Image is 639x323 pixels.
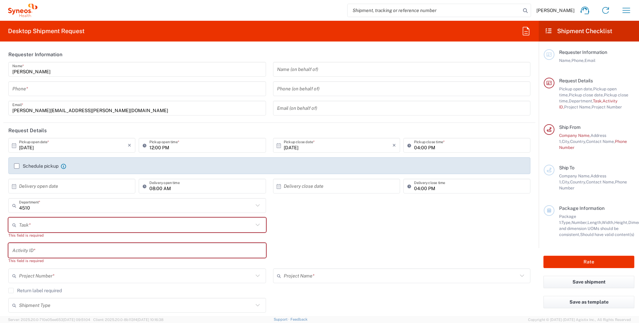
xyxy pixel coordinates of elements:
[562,179,570,184] span: City,
[569,92,604,97] span: Pickup close date,
[93,318,163,322] span: Client: 2025.20.0-8b113f4
[543,256,634,268] button: Rate
[559,214,576,225] span: Package 1:
[580,232,634,237] span: Should have valid content(s)
[8,288,62,293] label: Return label required
[564,104,592,109] span: Project Name,
[571,220,588,225] span: Number,
[586,179,615,184] span: Contact Name,
[290,317,307,321] a: Feedback
[392,140,396,151] i: ×
[559,206,605,211] span: Package Information
[348,4,521,17] input: Shipment, tracking or reference number
[128,140,131,151] i: ×
[569,98,593,103] span: Department,
[593,98,603,103] span: Task,
[8,258,266,264] div: This field is required
[602,220,614,225] span: Width,
[562,139,570,144] span: City,
[536,7,574,13] span: [PERSON_NAME]
[561,220,571,225] span: Type,
[543,276,634,288] button: Save shipment
[543,296,634,308] button: Save as template
[559,86,593,91] span: Pickup open date,
[570,179,586,184] span: Country,
[559,125,581,130] span: Ship From
[528,317,631,323] span: Copyright © [DATE]-[DATE] Agistix Inc., All Rights Reserved
[559,173,591,178] span: Company Name,
[585,58,596,63] span: Email
[8,318,90,322] span: Server: 2025.20.0-710e05ee653
[586,139,615,144] span: Contact Name,
[8,232,266,238] div: This field is required
[571,58,585,63] span: Phone,
[592,104,622,109] span: Project Number
[588,220,602,225] span: Length,
[559,50,607,55] span: Requester Information
[274,317,290,321] a: Support
[559,165,574,170] span: Ship To
[63,318,90,322] span: [DATE] 09:51:04
[559,78,593,83] span: Request Details
[14,163,58,169] label: Schedule pickup
[545,27,612,35] h2: Shipment Checklist
[8,51,62,58] h2: Requester Information
[614,220,628,225] span: Height,
[8,127,47,134] h2: Request Details
[570,139,586,144] span: Country,
[559,58,571,63] span: Name,
[559,133,591,138] span: Company Name,
[137,318,163,322] span: [DATE] 10:16:38
[8,27,85,35] h2: Desktop Shipment Request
